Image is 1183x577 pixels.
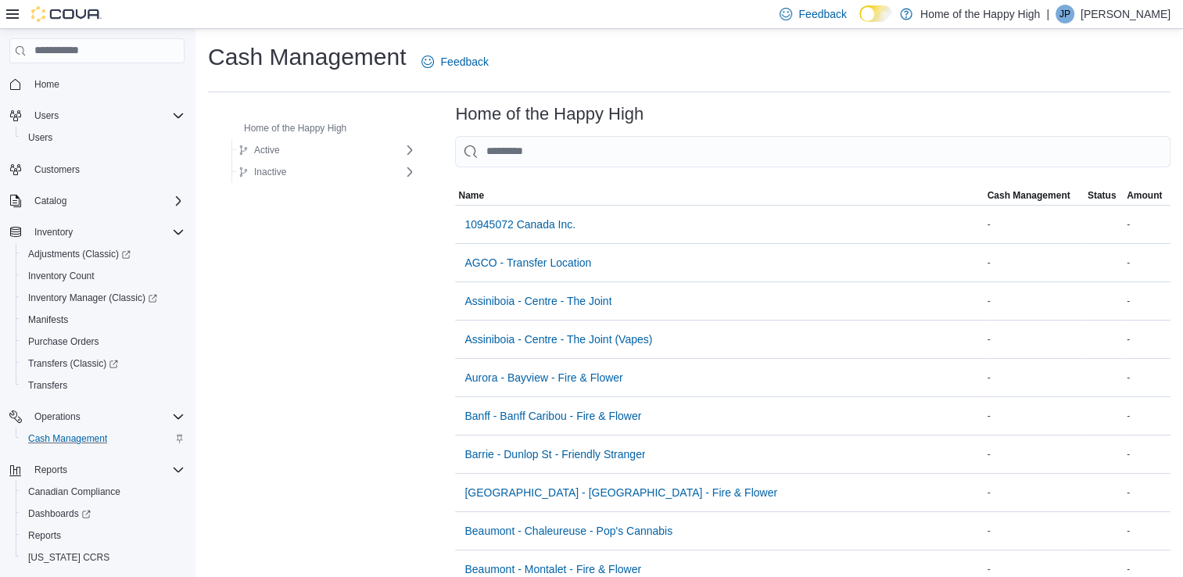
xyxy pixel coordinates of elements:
button: Cash Management [16,428,191,450]
button: Assiniboia - Centre - The Joint [458,285,618,317]
button: Operations [3,406,191,428]
button: Inventory Count [16,265,191,287]
h3: Home of the Happy High [455,105,643,124]
div: - [1124,330,1170,349]
div: - [1124,253,1170,272]
span: Feedback [798,6,846,22]
span: Transfers (Classic) [22,354,185,373]
button: Beaumont - Chaleureuse - Pop's Cannabis [458,515,679,547]
button: Purchase Orders [16,331,191,353]
div: - [984,368,1084,387]
span: Canadian Compliance [22,482,185,501]
a: Transfers [22,376,73,395]
span: Home [28,74,185,94]
a: Inventory Manager (Classic) [16,287,191,309]
button: Home of the Happy High [222,119,353,138]
span: Assiniboia - Centre - The Joint [464,293,611,309]
span: Users [28,131,52,144]
button: Name [455,186,984,205]
button: Users [3,105,191,127]
a: [US_STATE] CCRS [22,548,116,567]
span: [GEOGRAPHIC_DATA] - [GEOGRAPHIC_DATA] - Fire & Flower [464,485,777,500]
div: - [984,445,1084,464]
span: Banff - Banff Caribou - Fire & Flower [464,408,641,424]
div: - [1124,407,1170,425]
span: Dashboards [22,504,185,523]
a: Home [28,75,66,94]
span: Purchase Orders [22,332,185,351]
span: Aurora - Bayview - Fire & Flower [464,370,622,385]
span: Customers [34,163,80,176]
span: Inventory Count [28,270,95,282]
span: Manifests [28,314,68,326]
span: Home of the Happy High [244,122,346,134]
button: 10945072 Canada Inc. [458,209,582,240]
span: Users [22,128,185,147]
div: - [984,483,1084,502]
div: - [984,330,1084,349]
a: Inventory Count [22,267,101,285]
p: | [1046,5,1049,23]
span: Cash Management [22,429,185,448]
a: Users [22,128,59,147]
div: - [1124,483,1170,502]
span: Inventory Manager (Classic) [28,292,157,304]
span: JP [1059,5,1070,23]
div: - [1124,521,1170,540]
button: Home [3,73,191,95]
span: 10945072 Canada Inc. [464,217,575,232]
span: Inventory [34,226,73,238]
button: Active [232,141,286,159]
span: Cash Management [988,189,1070,202]
span: Catalog [28,192,185,210]
span: [US_STATE] CCRS [28,551,109,564]
a: Cash Management [22,429,113,448]
span: Operations [28,407,185,426]
a: Adjustments (Classic) [16,243,191,265]
button: AGCO - Transfer Location [458,247,597,278]
input: Dark Mode [859,5,892,22]
button: Amount [1124,186,1170,205]
span: Amount [1127,189,1162,202]
span: Reports [34,464,67,476]
button: Customers [3,158,191,181]
span: Users [28,106,185,125]
button: Banff - Banff Caribou - Fire & Flower [458,400,647,432]
div: - [984,215,1084,234]
a: Manifests [22,310,74,329]
button: Inventory [3,221,191,243]
button: Reports [16,525,191,547]
span: Catalog [34,195,66,207]
button: Users [28,106,65,125]
button: Transfers [16,375,191,396]
span: Home [34,78,59,91]
a: Adjustments (Classic) [22,245,137,263]
a: Dashboards [22,504,97,523]
span: Manifests [22,310,185,329]
span: Reports [28,461,185,479]
span: Reports [28,529,61,542]
span: Name [458,189,484,202]
span: Inventory Count [22,267,185,285]
div: - [984,407,1084,425]
span: Transfers [28,379,67,392]
button: [US_STATE] CCRS [16,547,191,568]
span: Users [34,109,59,122]
button: Canadian Compliance [16,481,191,503]
button: Catalog [3,190,191,212]
span: Beaumont - Chaleureuse - Pop's Cannabis [464,523,672,539]
a: Transfers (Classic) [16,353,191,375]
div: - [1124,368,1170,387]
button: Status [1084,186,1124,205]
span: Feedback [440,54,488,70]
span: Barrie - Dunlop St - Friendly Stranger [464,446,645,462]
span: Operations [34,410,81,423]
span: Reports [22,526,185,545]
span: Adjustments (Classic) [22,245,185,263]
span: Customers [28,159,185,179]
span: Washington CCRS [22,548,185,567]
span: Inventory Manager (Classic) [22,288,185,307]
span: Inventory [28,223,185,242]
span: Cash Management [28,432,107,445]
